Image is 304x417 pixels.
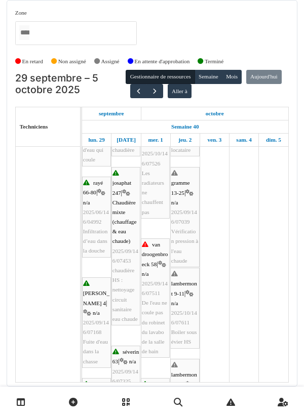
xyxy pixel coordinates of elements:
[112,368,138,384] span: 2025/09/146/07325
[168,84,192,98] button: Aller à
[83,199,90,205] span: n/a
[83,137,103,162] span: Chasse d'eau qui coule
[171,329,197,345] span: Boiler sous évier HS
[171,280,197,296] span: lambermont 9-11
[114,134,138,146] a: 30 septembre 2025
[145,134,165,146] a: 1 octobre 2025
[171,199,178,205] span: n/a
[234,134,254,146] a: 4 octobre 2025
[19,25,29,40] input: Tous
[171,269,199,347] div: |
[83,209,109,225] span: 2025/06/146/04992
[83,178,110,256] div: |
[112,169,139,324] div: |
[176,134,194,146] a: 2 octobre 2025
[134,57,189,66] label: En attente d'approbation
[93,310,100,316] span: n/a
[58,57,86,66] label: Non assigné
[101,57,120,66] label: Assigné
[171,228,198,264] span: Vérification pression à l'eau chaude
[171,180,190,195] span: gramme 13-25
[112,349,139,364] span: séverin 63
[205,57,223,66] label: Terminé
[15,9,27,17] label: Zone
[130,84,147,99] button: Précédent
[83,279,110,366] div: |
[142,241,168,267] span: van droogenbroeck 58
[171,310,197,325] span: 2025/10/146/07611
[96,107,127,120] a: 29 septembre 2025
[171,209,197,225] span: 2025/09/146/07039
[142,240,169,356] div: |
[15,72,126,96] h2: 29 septembre – 5 octobre 2025
[83,339,108,364] span: Fuite d'eau dans la chasse
[142,81,169,217] div: |
[129,358,136,364] span: n/a
[126,70,195,84] button: Gestionnaire de ressources
[112,199,137,244] span: Chaudière mixte (chauffage & eau chaude)
[171,169,199,266] div: |
[246,70,282,84] button: Aujourd'hui
[86,134,107,146] a: 29 septembre 2025
[112,267,138,322] span: chaudière HS : nettoyage circuit sanitaire eau chaude
[20,123,48,130] span: Techniciens
[205,134,224,146] a: 3 octobre 2025
[83,180,103,195] span: rayé 66-80
[142,300,167,354] span: De l'eau ne coule pas du robinet du lavabo de la salle de bain
[83,228,107,254] span: Infiltration d’eau dans la douche
[112,347,139,415] div: |
[22,57,43,66] label: En retard
[195,70,222,84] button: Semaine
[142,280,168,296] span: 2025/09/146/07511
[142,271,149,277] span: n/a
[112,248,138,264] span: 2025/09/146/07453
[222,70,242,84] button: Mois
[83,381,103,397] span: rayé 66-80
[203,107,226,120] a: 1 octobre 2025
[142,150,168,166] span: 2025/10/146/07526
[83,319,109,335] span: 2025/09/146/07168
[169,120,201,133] a: Semaine 40
[83,290,109,306] span: [PERSON_NAME] 4
[142,170,164,215] span: Les radiateurs ne chauffent pas
[263,134,284,146] a: 5 octobre 2025
[171,300,178,306] span: n/a
[146,84,163,99] button: Suivant
[171,371,197,387] span: lambermont 9-11
[112,180,131,195] span: josaphat 247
